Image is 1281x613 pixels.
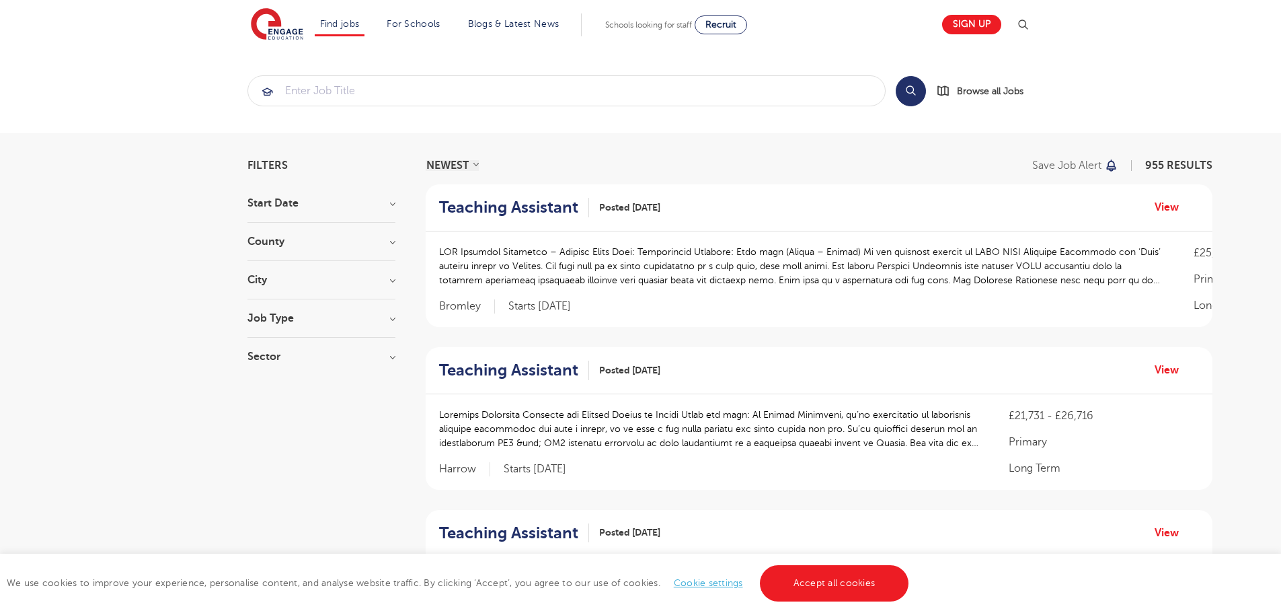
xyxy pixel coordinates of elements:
[439,245,1167,287] p: LOR Ipsumdol Sitametco – Adipisc Elits Doei: Temporincid Utlabore: Etdo magn (Aliqua – Enimad) Mi...
[247,160,288,171] span: Filters
[439,198,589,217] a: Teaching Assistant
[674,578,743,588] a: Cookie settings
[468,19,559,29] a: Blogs & Latest News
[247,198,395,209] h3: Start Date
[439,408,982,450] p: Loremips Dolorsita Consecte adi Elitsed Doeius te Incidi Utlab etd magn: Al Enimad Minimveni, qu’...
[439,299,495,314] span: Bromley
[247,75,886,106] div: Submit
[1155,361,1189,379] a: View
[942,15,1001,34] a: Sign up
[695,15,747,34] a: Recruit
[1032,160,1119,171] button: Save job alert
[508,299,571,314] p: Starts [DATE]
[439,462,490,476] span: Harrow
[504,462,566,476] p: Starts [DATE]
[387,19,440,29] a: For Schools
[439,198,578,217] h2: Teaching Assistant
[320,19,360,29] a: Find jobs
[937,83,1034,99] a: Browse all Jobs
[439,524,589,543] a: Teaching Assistant
[7,578,912,588] span: We use cookies to improve your experience, personalise content, and analyse website traffic. By c...
[1009,460,1199,476] p: Long Term
[1155,524,1189,542] a: View
[247,351,395,362] h3: Sector
[1009,408,1199,424] p: £21,731 - £26,716
[1032,160,1101,171] p: Save job alert
[1155,199,1189,216] a: View
[439,361,578,380] h2: Teaching Assistant
[439,361,589,380] a: Teaching Assistant
[599,363,660,377] span: Posted [DATE]
[896,76,926,106] button: Search
[251,8,303,42] img: Engage Education
[605,20,692,30] span: Schools looking for staff
[599,526,660,540] span: Posted [DATE]
[247,236,395,247] h3: County
[760,565,909,602] a: Accept all cookies
[1145,159,1212,172] span: 955 RESULTS
[599,201,660,215] span: Posted [DATE]
[248,76,885,106] input: Submit
[247,275,395,285] h3: City
[247,313,395,324] h3: Job Type
[957,83,1023,99] span: Browse all Jobs
[1009,434,1199,450] p: Primary
[705,20,736,30] span: Recruit
[439,524,578,543] h2: Teaching Assistant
